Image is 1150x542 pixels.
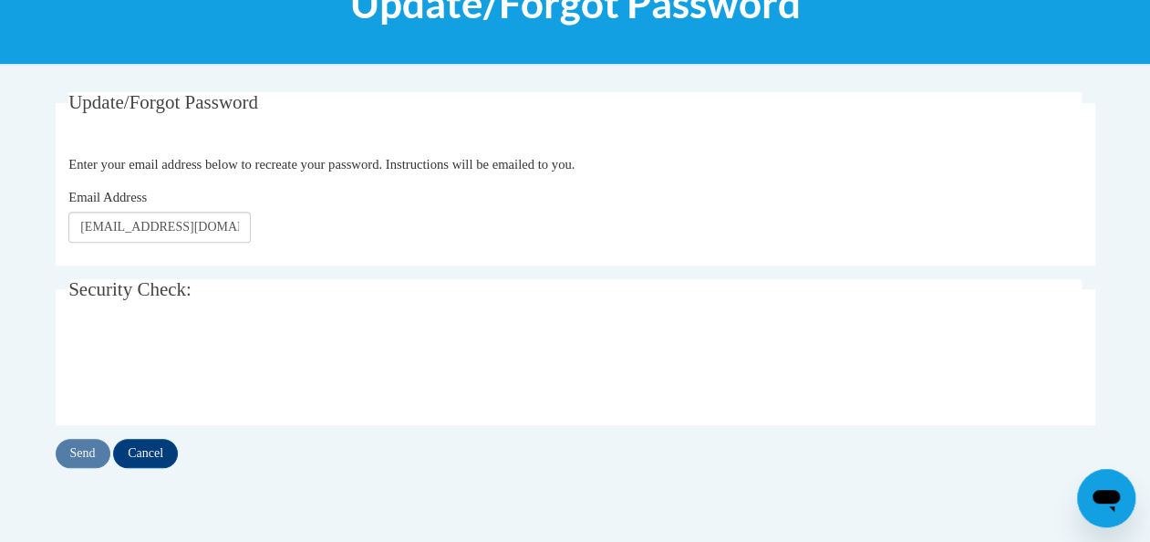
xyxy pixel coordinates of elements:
span: Email Address [68,190,147,204]
iframe: Button to launch messaging window [1077,469,1135,527]
span: Update/Forgot Password [68,91,258,113]
input: Cancel [113,439,178,468]
span: Security Check: [68,278,192,300]
input: Email [68,212,251,243]
span: Enter your email address below to recreate your password. Instructions will be emailed to you. [68,157,575,172]
iframe: reCAPTCHA [68,331,346,402]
